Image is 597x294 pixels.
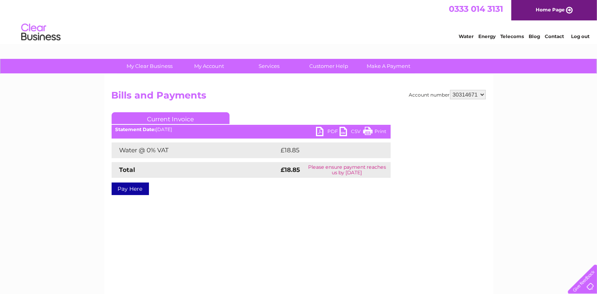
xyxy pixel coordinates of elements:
div: Account number [409,90,486,99]
a: 0333 014 3131 [449,4,503,14]
h2: Bills and Payments [112,90,486,105]
td: Water @ 0% VAT [112,142,279,158]
a: CSV [340,127,363,138]
a: Customer Help [296,59,361,73]
a: Pay Here [112,183,149,195]
div: [DATE] [112,127,391,132]
a: Contact [545,33,564,39]
strong: £18.85 [281,166,300,173]
a: Telecoms [500,33,524,39]
a: Make A Payment [356,59,421,73]
strong: Total [119,166,136,173]
a: My Clear Business [117,59,182,73]
b: Statement Date: [116,126,156,132]
td: £18.85 [279,142,374,158]
a: Print [363,127,387,138]
a: Current Invoice [112,112,230,124]
div: Clear Business is a trading name of Verastar Limited (registered in [GEOGRAPHIC_DATA] No. 3667643... [113,4,485,38]
a: Energy [478,33,496,39]
a: Log out [571,33,590,39]
a: PDF [316,127,340,138]
a: Services [237,59,301,73]
img: logo.png [21,20,61,44]
a: Blog [529,33,540,39]
a: My Account [177,59,242,73]
a: Water [459,33,474,39]
td: Please ensure payment reaches us by [DATE] [303,162,390,178]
